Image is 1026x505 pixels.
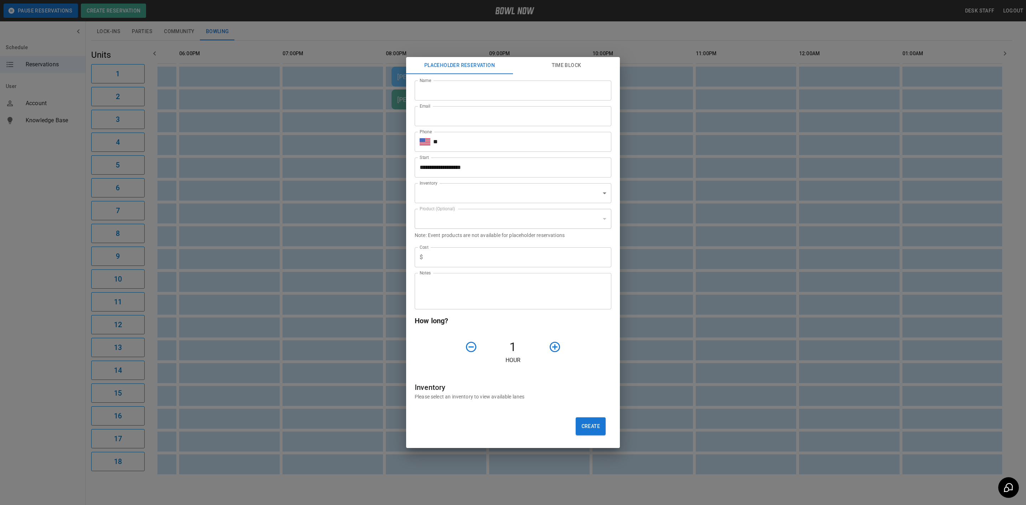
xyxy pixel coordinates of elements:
[415,209,611,229] div: ​
[420,154,429,160] label: Start
[420,253,423,262] p: $
[415,356,611,365] p: Hour
[415,158,606,177] input: Choose date, selected date is Sep 26, 2025
[513,57,620,74] button: Time Block
[415,393,611,400] p: Please select an inventory to view available lanes
[415,232,611,239] p: Note: Event products are not available for placeholder reservations
[576,417,606,435] button: Create
[415,183,611,203] div: ​
[415,315,611,326] h6: How long?
[420,136,430,147] button: Select country
[420,129,432,135] label: Phone
[480,340,546,355] h4: 1
[415,382,611,393] h6: Inventory
[406,57,513,74] button: Placeholder Reservation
